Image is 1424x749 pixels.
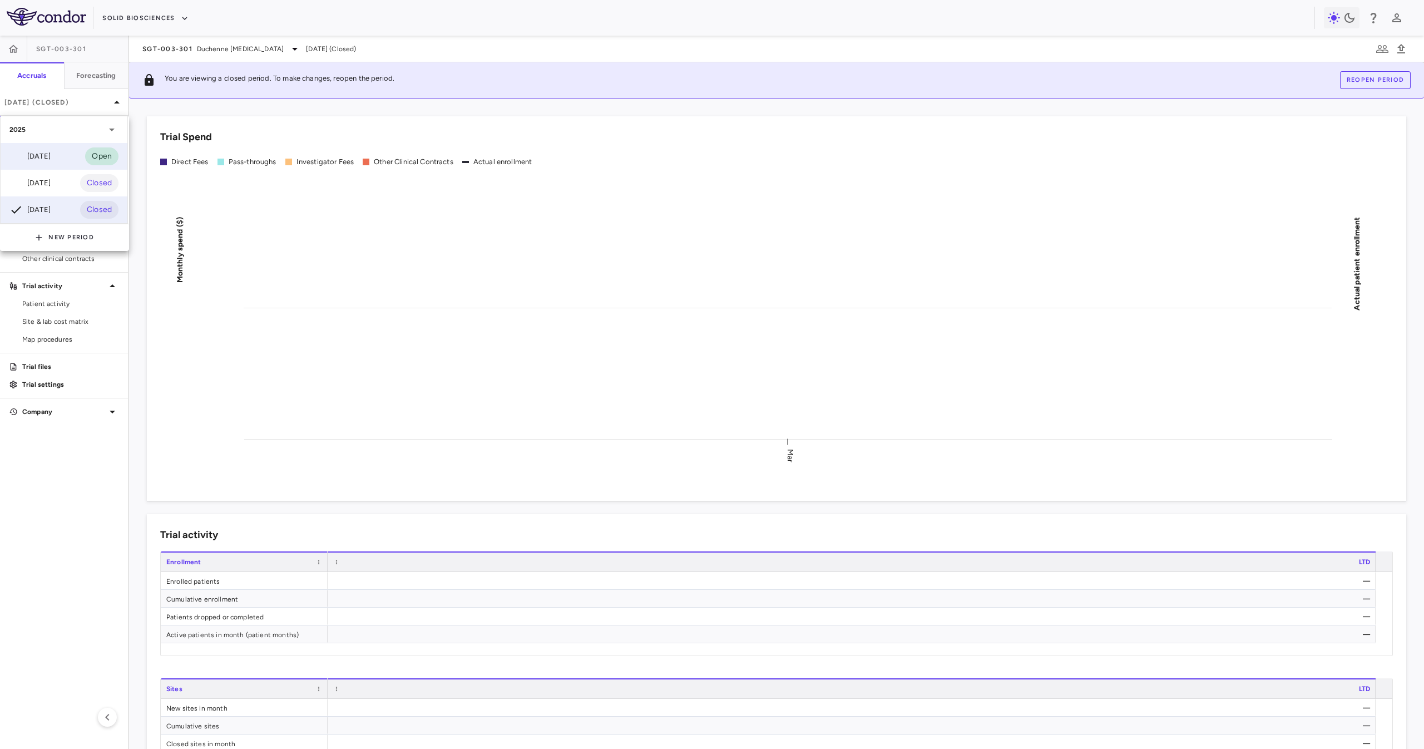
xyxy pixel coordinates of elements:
[85,150,118,162] span: Open
[9,176,51,190] div: [DATE]
[1,116,127,143] div: 2025
[35,229,94,247] button: New Period
[9,203,51,216] div: [DATE]
[9,150,51,163] div: [DATE]
[9,125,26,135] p: 2025
[80,204,118,216] span: Closed
[80,177,118,189] span: Closed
